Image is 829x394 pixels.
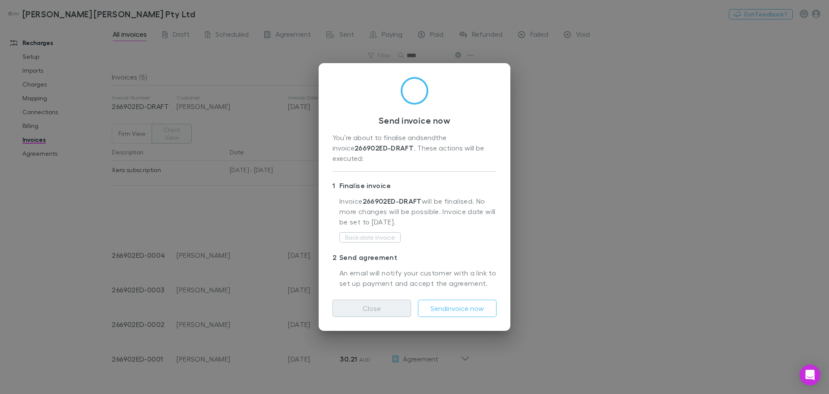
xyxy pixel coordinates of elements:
h3: Send invoice now [332,115,497,125]
div: You’re about to finalise and send the invoice . These actions will be executed: [332,132,497,164]
button: Sendinvoice now [418,300,497,317]
p: An email will notify your customer with a link to set up payment and accept the agreement. [339,268,497,289]
div: 1 [332,180,339,191]
p: Finalise invoice [332,179,497,192]
div: Open Intercom Messenger [800,365,820,385]
div: 2 [332,252,339,263]
button: Close [332,300,411,317]
strong: 266902ED-DRAFT [363,197,422,205]
button: Back-date invoice [339,232,401,243]
strong: 266902ED-DRAFT [354,144,414,152]
p: Invoice will be finalised. No more changes will be possible. Invoice date will be set to [DATE] . [339,196,497,231]
p: Send agreement [332,250,497,264]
